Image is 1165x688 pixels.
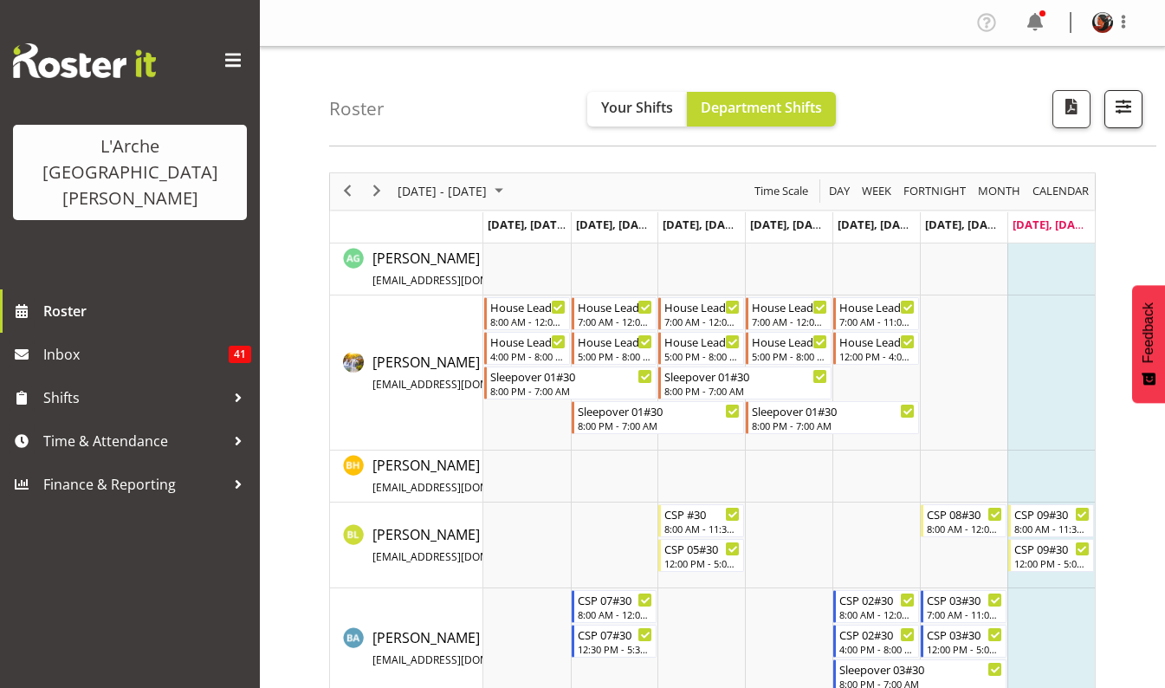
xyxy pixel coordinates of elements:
[490,298,566,315] div: House Leader 01#30
[30,133,230,211] div: L'Arche [GEOGRAPHIC_DATA][PERSON_NAME]
[395,180,511,202] button: August 2025
[975,180,1024,202] button: Timeline Month
[372,248,614,289] a: [PERSON_NAME][EMAIL_ADDRESS][DOMAIN_NAME]
[1014,556,1090,570] div: 12:00 PM - 5:00 PM
[1141,302,1156,363] span: Feedback
[859,180,895,202] button: Timeline Week
[572,332,657,365] div: Aizza Garduque"s event - House Leader 04#30 Begin From Tuesday, August 12, 2025 at 5:00:00 PM GMT...
[664,556,740,570] div: 12:00 PM - 5:00 PM
[336,180,359,202] button: Previous
[839,591,915,608] div: CSP 02#30
[664,349,740,363] div: 5:00 PM - 8:00 PM
[664,315,740,328] div: 7:00 AM - 12:00 PM
[1092,12,1113,33] img: cherri-waata-vale45b4d6aa2776c258a6e23f06169d83f5.png
[43,471,225,497] span: Finance & Reporting
[362,173,392,210] div: next period
[372,249,614,289] span: [PERSON_NAME]
[490,315,566,328] div: 8:00 AM - 12:00 PM
[330,451,483,503] td: Ben Hammond resource
[664,298,740,315] div: House Leader 03#30
[578,607,653,621] div: 8:00 AM - 12:00 PM
[927,591,1002,608] div: CSP 03#30
[927,642,1002,656] div: 12:00 PM - 5:00 PM
[664,540,740,557] div: CSP 05#30
[827,180,851,202] span: Day
[372,353,614,393] span: [PERSON_NAME]
[572,590,657,623] div: Bibi Ali"s event - CSP 07#30 Begin From Tuesday, August 12, 2025 at 8:00:00 AM GMT+12:00 Ends At ...
[372,524,614,566] a: [PERSON_NAME][EMAIL_ADDRESS][DOMAIN_NAME]
[484,297,570,330] div: Aizza Garduque"s event - House Leader 01#30 Begin From Monday, August 11, 2025 at 8:00:00 AM GMT+...
[752,402,915,419] div: Sleepover 01#30
[1014,522,1090,535] div: 8:00 AM - 11:30 AM
[484,367,657,399] div: Aizza Garduque"s event - Sleepover 01#30 Begin From Monday, August 11, 2025 at 8:00:00 PM GMT+12:...
[902,180,968,202] span: Fortnight
[43,385,225,411] span: Shifts
[490,333,566,350] div: House Leader 02#30
[372,456,614,496] span: [PERSON_NAME]
[330,295,483,451] td: Aizza Garduque resource
[839,333,915,350] div: House Leader 06#30
[578,642,653,656] div: 12:30 PM - 5:30 PM
[664,333,740,350] div: House Leader 04#30
[750,217,829,232] span: [DATE], [DATE]
[601,98,673,117] span: Your Shifts
[1104,90,1142,128] button: Filter Shifts
[1008,504,1094,537] div: Benny Liew"s event - CSP 09#30 Begin From Sunday, August 17, 2025 at 8:00:00 AM GMT+12:00 Ends At...
[372,273,545,288] span: [EMAIL_ADDRESS][DOMAIN_NAME]
[752,333,827,350] div: House Leader 04#30
[587,92,687,127] button: Your Shifts
[839,607,915,621] div: 8:00 AM - 12:00 PM
[1132,285,1165,403] button: Feedback - Show survey
[664,384,827,398] div: 8:00 PM - 7:00 AM
[833,332,919,365] div: Aizza Garduque"s event - House Leader 06#30 Begin From Friday, August 15, 2025 at 12:00:00 PM GMT...
[752,315,827,328] div: 7:00 AM - 12:00 PM
[839,349,915,363] div: 12:00 PM - 4:00 PM
[488,217,566,232] span: [DATE], [DATE]
[372,352,614,393] a: [PERSON_NAME][EMAIL_ADDRESS][DOMAIN_NAME]
[839,298,915,315] div: House Leader 05#30
[372,377,545,392] span: [EMAIL_ADDRESS][DOMAIN_NAME]
[1013,217,1091,232] span: [DATE], [DATE]
[839,626,915,643] div: CSP 02#30
[490,384,653,398] div: 8:00 PM - 7:00 AM
[701,98,822,117] span: Department Shifts
[578,402,741,419] div: Sleepover 01#30
[330,503,483,588] td: Benny Liew resource
[372,628,614,668] span: [PERSON_NAME]
[43,298,251,324] span: Roster
[839,660,1002,678] div: Sleepover 03#30
[578,349,653,363] div: 5:00 PM - 8:00 PM
[229,346,251,363] span: 41
[833,590,919,623] div: Bibi Ali"s event - CSP 02#30 Begin From Friday, August 15, 2025 at 8:00:00 AM GMT+12:00 Ends At F...
[572,625,657,658] div: Bibi Ali"s event - CSP 07#30 Begin From Tuesday, August 12, 2025 at 12:30:00 PM GMT+12:00 Ends At...
[753,180,810,202] span: Time Scale
[976,180,1022,202] span: Month
[1014,505,1090,522] div: CSP 09#30
[663,217,741,232] span: [DATE], [DATE]
[333,173,362,210] div: previous period
[43,341,229,367] span: Inbox
[372,549,545,564] span: [EMAIL_ADDRESS][DOMAIN_NAME]
[664,522,740,535] div: 8:00 AM - 11:30 AM
[576,217,655,232] span: [DATE], [DATE]
[746,332,832,365] div: Aizza Garduque"s event - House Leader 04#30 Begin From Thursday, August 14, 2025 at 5:00:00 PM GM...
[658,297,744,330] div: Aizza Garduque"s event - House Leader 03#30 Begin From Wednesday, August 13, 2025 at 7:00:00 AM G...
[578,298,653,315] div: House Leader 03#30
[1014,540,1090,557] div: CSP 09#30
[921,625,1006,658] div: Bibi Ali"s event - CSP 03#30 Begin From Saturday, August 16, 2025 at 12:00:00 PM GMT+12:00 Ends A...
[1030,180,1092,202] button: Month
[860,180,893,202] span: Week
[752,349,827,363] div: 5:00 PM - 8:00 PM
[366,180,389,202] button: Next
[746,297,832,330] div: Aizza Garduque"s event - House Leader 03#30 Begin From Thursday, August 14, 2025 at 7:00:00 AM GM...
[43,428,225,454] span: Time & Attendance
[927,626,1002,643] div: CSP 03#30
[833,625,919,658] div: Bibi Ali"s event - CSP 02#30 Begin From Friday, August 15, 2025 at 4:00:00 PM GMT+12:00 Ends At F...
[664,505,740,522] div: CSP #30
[578,419,741,432] div: 8:00 PM - 7:00 AM
[572,297,657,330] div: Aizza Garduque"s event - House Leader 03#30 Begin From Tuesday, August 12, 2025 at 7:00:00 AM GMT...
[490,349,566,363] div: 4:00 PM - 8:00 PM
[901,180,969,202] button: Fortnight
[396,180,489,202] span: [DATE] - [DATE]
[13,43,156,78] img: Rosterit website logo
